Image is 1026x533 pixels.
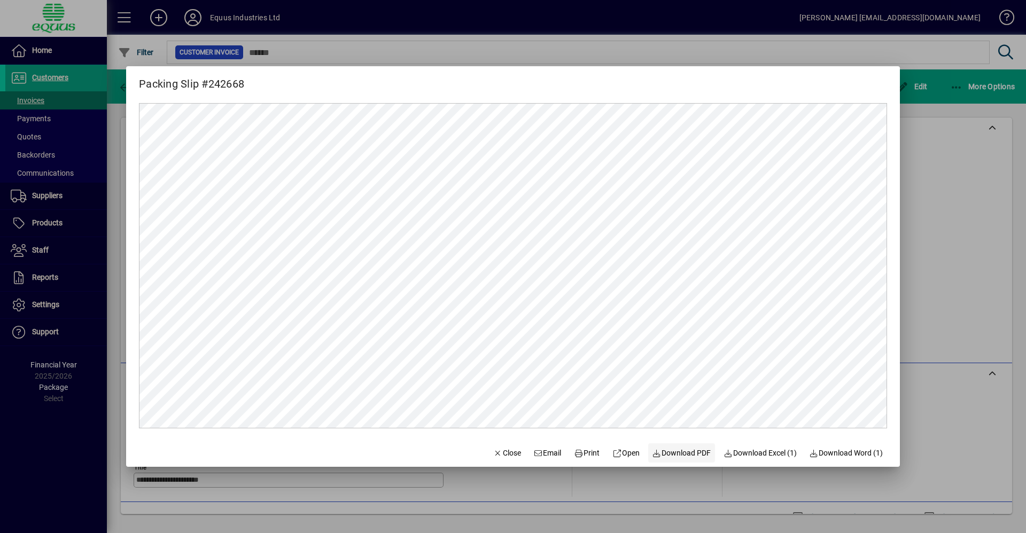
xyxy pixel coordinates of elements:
[652,448,711,459] span: Download PDF
[608,443,644,463] a: Open
[570,443,604,463] button: Print
[574,448,600,459] span: Print
[805,443,888,463] button: Download Word (1)
[719,443,801,463] button: Download Excel (1)
[489,443,525,463] button: Close
[530,443,566,463] button: Email
[126,66,257,92] h2: Packing Slip #242668
[493,448,521,459] span: Close
[612,448,640,459] span: Open
[810,448,883,459] span: Download Word (1)
[724,448,797,459] span: Download Excel (1)
[648,443,716,463] a: Download PDF
[534,448,562,459] span: Email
